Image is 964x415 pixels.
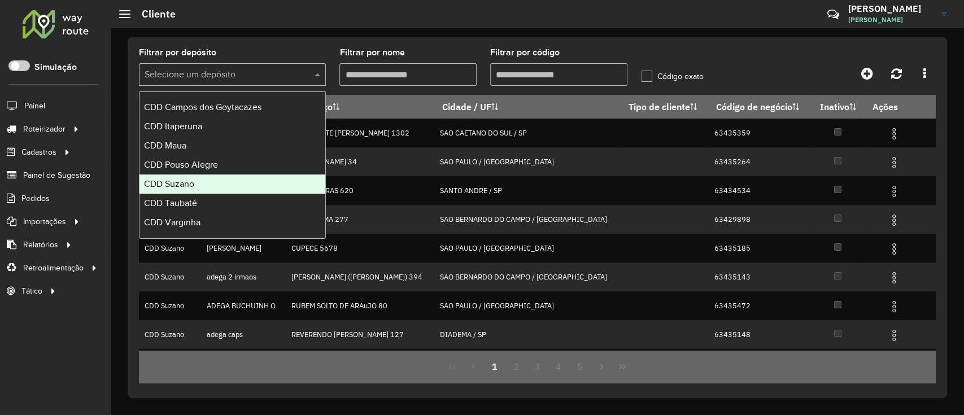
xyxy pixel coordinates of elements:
td: REVERENDO [PERSON_NAME] 127 [285,320,434,349]
td: CDD Suzano [139,291,201,320]
td: 63434534 [708,176,811,205]
span: CDD Campos dos Goytacazes [144,102,261,112]
td: [PERSON_NAME] [201,234,285,263]
td: 63435264 [708,147,811,176]
td: 63435359 [708,119,811,147]
td: SAO CAETANO DO SUL / SP [434,119,621,147]
td: [PERSON_NAME] 34 [285,147,434,176]
button: 1 [484,356,505,377]
button: 4 [548,356,569,377]
label: Filtrar por nome [339,46,404,59]
label: Simulação [34,60,77,74]
th: Cidade / UF [434,95,621,119]
button: Next Page [591,356,612,377]
td: PINDORAMA 277 [285,205,434,234]
span: CDD Pouso Alegre [144,160,218,169]
th: Inativo [811,95,865,119]
span: [PERSON_NAME] [848,15,933,25]
th: Endereço [285,95,434,119]
td: SAO PAULO / [GEOGRAPHIC_DATA] [434,147,621,176]
span: Pedidos [21,193,50,204]
th: Ações [865,95,932,119]
label: Filtrar por código [490,46,560,59]
td: RUBEM SOLTO DE ARAuJO 80 [285,291,434,320]
span: Roteirizador [23,123,66,135]
td: SAO PAULO / [GEOGRAPHIC_DATA] [434,291,621,320]
span: CDD Itaperuna [144,121,202,131]
td: 63435472 [708,291,811,320]
td: 63435143 [708,263,811,291]
ng-dropdown-panel: Options list [139,91,326,239]
span: CDD Maua [144,141,186,150]
span: Cadastros [21,146,56,158]
label: Código exato [641,71,704,82]
td: PRESIDENTE [PERSON_NAME] 1302 [285,119,434,147]
td: PEDERNEIRAS 620 [285,176,434,205]
td: ADEGA BUCHUINH O [201,291,285,320]
span: CDD Suzano [144,179,194,189]
td: 63435148 [708,320,811,349]
span: CDD Taubaté [144,198,197,208]
span: Painel [24,100,45,112]
td: CUPECE 5678 [285,234,434,263]
td: CDD Suzano [139,349,201,378]
td: SANTO ANDRE / SP [434,176,621,205]
a: Contato Rápido [821,2,845,27]
span: Tático [21,285,42,297]
button: 5 [569,356,591,377]
td: adega caps [201,320,285,349]
td: [PERSON_NAME] ([PERSON_NAME]) 394 [285,263,434,291]
h3: [PERSON_NAME] [848,3,933,14]
span: Retroalimentação [23,262,84,274]
td: SAO BERNARDO DO CAMPO / [GEOGRAPHIC_DATA] [434,263,621,291]
span: Relatórios [23,239,58,251]
td: 63434669 [708,349,811,378]
td: adega 2 irmaos [201,263,285,291]
button: 2 [505,356,527,377]
td: SAO PAULO / [GEOGRAPHIC_DATA] [434,349,621,378]
h2: Cliente [130,8,176,20]
td: CDD Suzano [139,320,201,349]
label: Filtrar por depósito [139,46,216,59]
td: SAO PAULO / [GEOGRAPHIC_DATA] [434,234,621,263]
td: CDD Suzano [139,263,201,291]
th: Tipo de cliente [621,95,708,119]
span: CDD Varginha [144,217,200,227]
td: SAO BERNARDO DO CAMPO / [GEOGRAPHIC_DATA] [434,205,621,234]
td: DIADEMA / SP [434,320,621,349]
button: 3 [527,356,548,377]
span: Importações [23,216,66,228]
td: 63435185 [708,234,811,263]
th: Código de negócio [708,95,811,119]
td: CDD Suzano [139,234,201,263]
span: Painel de Sugestão [23,169,90,181]
td: ADEGA CHEFAO [201,349,285,378]
td: [PERSON_NAME] 16 [285,349,434,378]
td: 63429898 [708,205,811,234]
button: Last Page [612,356,633,377]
